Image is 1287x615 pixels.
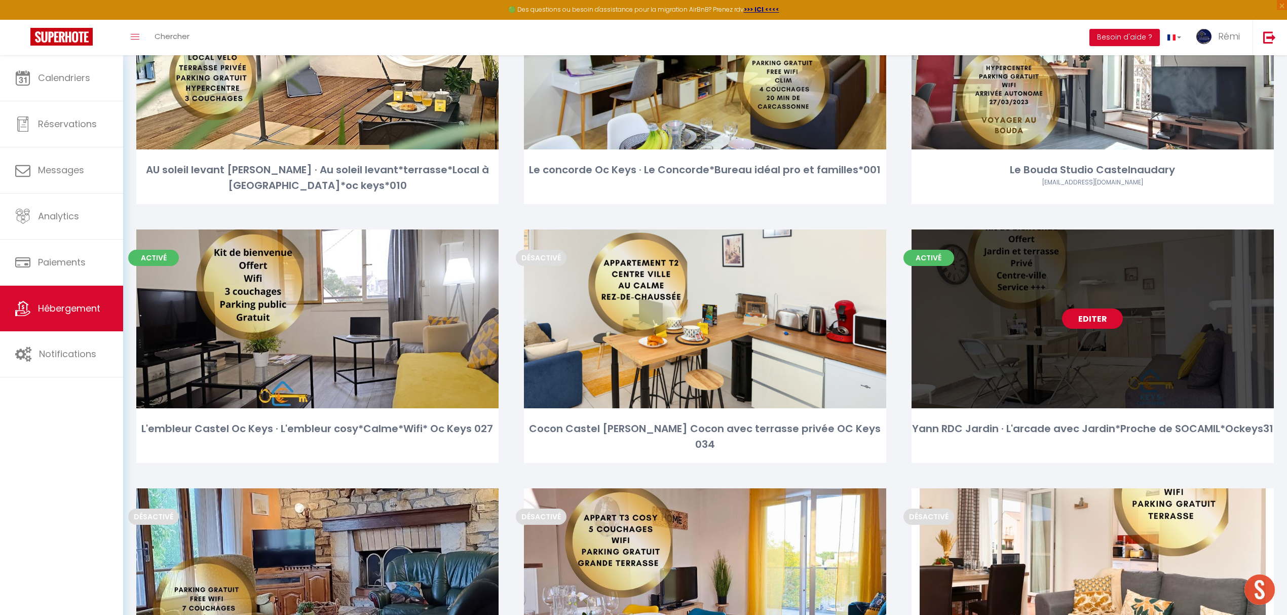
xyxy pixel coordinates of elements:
[903,250,954,266] span: Activé
[1244,574,1275,605] div: Ouvrir le chat
[38,256,86,268] span: Paiements
[744,5,779,14] a: >>> ICI <<<<
[38,302,100,315] span: Hébergement
[136,162,499,194] div: AU soleil levant [PERSON_NAME] · Au soleil levant*terrasse*Local à [GEOGRAPHIC_DATA]*oc keys*010
[912,421,1274,437] div: Yann RDC Jardin · L'arcade avec Jardin*Proche de SOCAMIL*Ockeys31
[136,421,499,437] div: L'embleur Castel Oc Keys · L'embleur cosy*Calme*Wifi* Oc Keys 027
[516,509,566,525] span: Désactivé
[903,509,954,525] span: Désactivé
[30,28,93,46] img: Super Booking
[912,162,1274,178] div: Le Bouda Studio Castelnaudary
[1062,309,1123,329] a: Editer
[912,178,1274,187] div: Airbnb
[516,250,566,266] span: Désactivé
[128,250,179,266] span: Activé
[128,509,179,525] span: Désactivé
[38,71,90,84] span: Calendriers
[1089,29,1160,46] button: Besoin d'aide ?
[39,348,96,360] span: Notifications
[524,162,886,178] div: Le concorde Oc Keys · Le Concorde*Bureau idéal pro et familles*001
[1196,29,1212,44] img: ...
[38,118,97,130] span: Réservations
[147,20,197,55] a: Chercher
[1218,30,1240,43] span: Rémi
[1189,20,1253,55] a: ... Rémi
[524,421,886,453] div: Cocon Castel [PERSON_NAME] Cocon avec terrasse privée OC Keys 034
[38,164,84,176] span: Messages
[155,31,190,42] span: Chercher
[38,210,79,222] span: Analytics
[1263,31,1276,44] img: logout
